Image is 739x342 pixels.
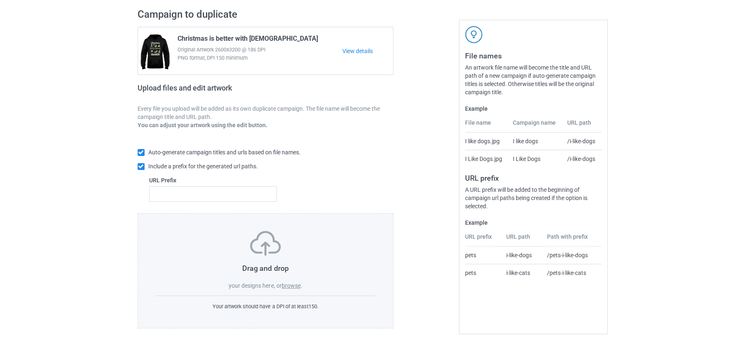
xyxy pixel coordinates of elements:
[465,51,601,60] h3: File names
[155,263,376,273] h3: Drag and drop
[178,54,343,62] span: PNG format, DPI 150 minimum
[465,133,508,150] td: I like dogs.jpg
[465,63,601,96] div: An artwork file name will become the title and URL path of a new campaign if auto-generate campai...
[229,282,281,289] span: your designs here, or
[342,47,393,55] a: View details
[250,231,281,256] img: svg+xml;base64,PD94bWwgdmVyc2lvbj0iMS4wIiBlbmNvZGluZz0iVVRGLTgiPz4KPHN2ZyB3aWR0aD0iNzVweCIgaGVpZ2...
[502,247,543,264] td: i-like-dogs
[138,84,291,99] h2: Upload files and edit artwork
[465,233,502,247] th: URL prefix
[465,105,601,113] label: Example
[465,264,502,282] td: pets
[465,150,508,168] td: I Like Dogs.jpg
[148,163,257,170] span: Include a prefix for the generated url paths.
[138,122,267,128] b: You can adjust your artwork using the edit button.
[465,119,508,133] th: File name
[178,35,318,46] span: Christmas is better with [DEMOGRAPHIC_DATA]
[148,149,300,156] span: Auto-generate campaign titles and urls based on file names.
[465,173,601,183] h3: URL prefix
[508,150,563,168] td: I Like Dogs
[465,247,502,264] td: pets
[563,150,601,168] td: /i-like-dogs
[508,133,563,150] td: I like dogs
[213,303,318,309] span: Your artwork should have a DPI of at least 150 .
[543,247,601,264] td: /pets-i-like-dogs
[508,119,563,133] th: Campaign name
[563,133,601,150] td: /i-like-dogs
[563,119,601,133] th: URL path
[543,233,601,247] th: Path with prefix
[502,233,543,247] th: URL path
[281,282,300,289] label: browse
[138,105,394,121] p: Every file you upload will be added as its own duplicate campaign. The file name will become the ...
[465,26,482,43] img: svg+xml;base64,PD94bWwgdmVyc2lvbj0iMS4wIiBlbmNvZGluZz0iVVRGLTgiPz4KPHN2ZyB3aWR0aD0iNDJweCIgaGVpZ2...
[543,264,601,282] td: /pets-i-like-cats
[149,176,277,184] label: URL Prefix
[178,46,343,54] span: Original Artwork 2600x3200 @ 186 DPI
[502,264,543,282] td: i-like-cats
[465,219,601,227] label: Example
[138,8,394,21] h2: Campaign to duplicate
[300,282,302,289] span: .
[465,186,601,210] div: A URL prefix will be added to the beginning of campaign url paths being created if the option is ...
